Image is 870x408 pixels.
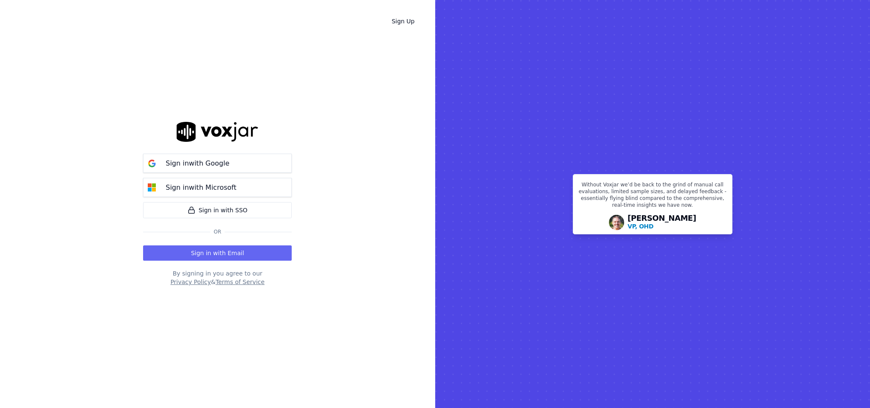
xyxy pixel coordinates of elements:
img: google Sign in button [144,155,160,172]
img: Avatar [609,215,624,230]
p: Sign in with Google [166,158,229,169]
button: Privacy Policy [170,278,211,286]
button: Terms of Service [216,278,265,286]
a: Sign in with SSO [143,202,292,218]
p: Sign in with Microsoft [166,183,236,193]
img: logo [177,122,258,142]
button: Sign inwith Microsoft [143,178,292,197]
span: Or [210,228,225,235]
div: [PERSON_NAME] [628,214,696,231]
button: Sign in with Email [143,245,292,261]
div: By signing in you agree to our & [143,269,292,286]
p: VP, OHD [628,222,653,231]
a: Sign Up [385,14,421,29]
img: microsoft Sign in button [144,179,160,196]
p: Without Voxjar we’d be back to the grind of manual call evaluations, limited sample sizes, and de... [578,181,727,212]
button: Sign inwith Google [143,154,292,173]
